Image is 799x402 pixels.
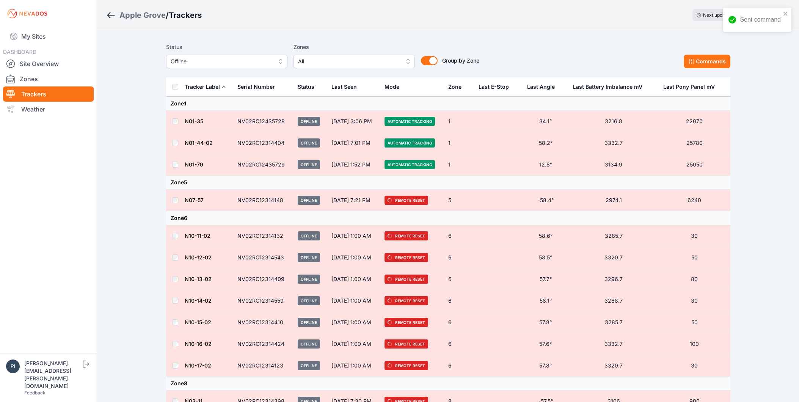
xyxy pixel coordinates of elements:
[6,8,49,20] img: Nevados
[573,78,648,96] button: Last Battery Imbalance mV
[703,12,734,18] span: Next update in
[444,132,474,154] td: 1
[783,11,788,17] button: close
[568,269,659,290] td: 3296.7
[523,111,568,132] td: 34.1°
[385,339,428,349] span: Remote Reset
[444,111,474,132] td: 1
[444,333,474,355] td: 6
[294,55,415,68] button: All
[233,225,293,247] td: NV02RC12314132
[568,312,659,333] td: 3285.7
[444,154,474,176] td: 1
[684,55,730,68] button: Commands
[385,160,435,169] span: Automatic Tracking
[568,111,659,132] td: 3216.8
[523,290,568,312] td: 58.1°
[185,118,203,124] a: N01-35
[298,339,320,349] span: Offline
[568,290,659,312] td: 3288.7
[568,333,659,355] td: 3332.7
[527,78,561,96] button: Last Angle
[327,333,380,355] td: [DATE] 1:00 AM
[327,225,380,247] td: [DATE] 1:00 AM
[327,247,380,269] td: [DATE] 1:00 AM
[523,154,568,176] td: 12.8°
[327,312,380,333] td: [DATE] 1:00 AM
[663,83,715,91] div: Last Pony Panel mV
[298,160,320,169] span: Offline
[444,355,474,377] td: 6
[185,341,212,347] a: N10-16-02
[185,254,212,261] a: N10-12-02
[523,225,568,247] td: 58.6°
[448,83,462,91] div: Zone
[573,83,642,91] div: Last Battery Imbalance mV
[233,290,293,312] td: NV02RC12314559
[659,190,730,211] td: 6240
[442,57,479,64] span: Group by Zone
[568,355,659,377] td: 3320.7
[233,111,293,132] td: NV02RC12435728
[3,102,94,117] a: Weather
[327,355,380,377] td: [DATE] 1:00 AM
[659,269,730,290] td: 80
[523,312,568,333] td: 57.8°
[479,83,509,91] div: Last E-Stop
[444,290,474,312] td: 6
[185,276,212,282] a: N10-13-02
[166,176,730,190] td: Zone 5
[166,55,287,68] button: Offline
[523,355,568,377] td: 57.8°
[327,154,380,176] td: [DATE] 1:52 PM
[479,78,515,96] button: Last E-Stop
[444,269,474,290] td: 6
[385,196,428,205] span: Remote Reset
[298,253,320,262] span: Offline
[444,312,474,333] td: 6
[568,154,659,176] td: 3134.9
[298,57,400,66] span: All
[185,78,226,96] button: Tracker Label
[3,56,94,71] a: Site Overview
[327,190,380,211] td: [DATE] 7:21 PM
[3,49,36,55] span: DASHBOARD
[327,132,380,154] td: [DATE] 7:01 PM
[166,10,169,20] span: /
[166,42,287,52] label: Status
[659,111,730,132] td: 22070
[298,138,320,148] span: Offline
[385,275,428,284] span: Remote Reset
[523,333,568,355] td: 57.6°
[385,117,435,126] span: Automatic Tracking
[298,231,320,240] span: Offline
[106,5,202,25] nav: Breadcrumb
[185,161,203,168] a: N01-79
[185,319,211,325] a: N10-15-02
[568,132,659,154] td: 3332.7
[659,333,730,355] td: 100
[385,253,428,262] span: Remote Reset
[659,355,730,377] td: 30
[233,190,293,211] td: NV02RC12314148
[385,361,428,370] span: Remote Reset
[3,71,94,86] a: Zones
[385,296,428,305] span: Remote Reset
[568,225,659,247] td: 3285.7
[444,190,474,211] td: 5
[185,83,220,91] div: Tracker Label
[659,132,730,154] td: 25780
[24,390,46,396] a: Feedback
[169,10,202,20] h3: Trackers
[294,42,415,52] label: Zones
[568,247,659,269] td: 3320.7
[3,27,94,46] a: My Sites
[24,360,81,390] div: [PERSON_NAME][EMAIL_ADDRESS][PERSON_NAME][DOMAIN_NAME]
[233,132,293,154] td: NV02RC12314404
[166,377,730,391] td: Zone 8
[233,355,293,377] td: NV02RC12314123
[568,190,659,211] td: 2974.1
[171,57,272,66] span: Offline
[659,225,730,247] td: 30
[523,269,568,290] td: 57.7°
